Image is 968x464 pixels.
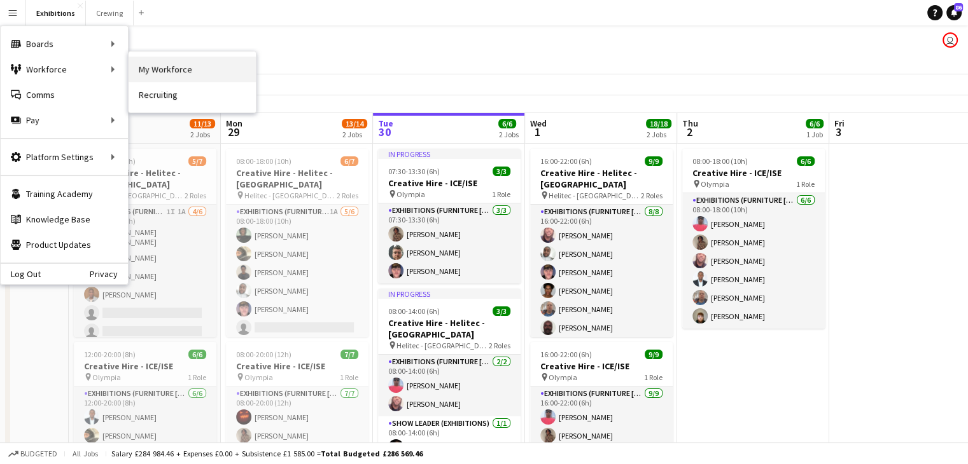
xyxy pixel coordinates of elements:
[1,144,128,170] div: Platform Settings
[645,350,663,359] span: 9/9
[645,156,663,166] span: 9/9
[489,341,510,350] span: 2 Roles
[224,125,242,139] span: 29
[188,156,206,166] span: 5/7
[528,125,547,139] span: 1
[236,350,291,359] span: 08:00-20:00 (12h)
[70,449,101,458] span: All jobs
[190,130,214,139] div: 2 Jobs
[226,205,368,340] app-card-role: Exhibitions (Furniture [PERSON_NAME])1A5/608:00-18:00 (10h)[PERSON_NAME][PERSON_NAME][PERSON_NAME...
[340,372,358,382] span: 1 Role
[337,191,358,200] span: 2 Roles
[1,181,128,207] a: Training Academy
[74,205,216,344] app-card-role: Exhibitions (Furniture [PERSON_NAME])1I1A4/608:00-16:00 (8h)[PERSON_NAME] [PERSON_NAME][PERSON_NA...
[6,447,59,461] button: Budgeted
[493,167,510,176] span: 3/3
[388,167,440,176] span: 07:30-13:30 (6h)
[530,149,673,337] app-job-card: 16:00-22:00 (6h)9/9Creative Hire - Helitec - [GEOGRAPHIC_DATA] Helitec - [GEOGRAPHIC_DATA]2 Roles...
[388,306,440,316] span: 08:00-14:00 (6h)
[682,118,698,129] span: Thu
[1,82,128,107] a: Comms
[378,317,521,340] h3: Creative Hire - Helitec - [GEOGRAPHIC_DATA]
[946,5,962,20] a: 86
[682,193,825,329] app-card-role: Exhibitions (Furniture [PERSON_NAME])6/608:00-18:00 (10h)[PERSON_NAME][PERSON_NAME][PERSON_NAME][...
[530,167,673,190] h3: Creative Hire - Helitec - [GEOGRAPHIC_DATA]
[540,156,592,166] span: 16:00-22:00 (6h)
[682,167,825,179] h3: Creative Hire - ICE/ISE
[340,156,358,166] span: 6/7
[378,149,521,283] app-job-card: In progress07:30-13:30 (6h)3/3Creative Hire - ICE/ISE Olympia1 RoleExhibitions (Furniture [PERSON...
[396,189,425,199] span: Olympia
[378,355,521,416] app-card-role: Exhibitions (Furniture [PERSON_NAME])2/208:00-14:00 (6h)[PERSON_NAME][PERSON_NAME]
[244,372,273,382] span: Olympia
[498,119,516,128] span: 6/6
[378,289,521,299] div: In progress
[378,118,393,129] span: Tue
[129,82,256,107] a: Recruiting
[342,130,367,139] div: 2 Jobs
[20,449,57,458] span: Budgeted
[378,177,521,189] h3: Creative Hire - ICE/ISE
[396,341,489,350] span: Helitec - [GEOGRAPHIC_DATA]
[796,179,815,189] span: 1 Role
[692,156,748,166] span: 08:00-18:00 (10h)
[1,31,128,57] div: Boards
[188,350,206,359] span: 6/6
[682,149,825,329] app-job-card: 08:00-18:00 (10h)6/6Creative Hire - ICE/ISE Olympia1 RoleExhibitions (Furniture [PERSON_NAME])6/6...
[549,372,577,382] span: Olympia
[549,191,641,200] span: Helitec - [GEOGRAPHIC_DATA]
[236,156,291,166] span: 08:00-18:00 (10h)
[1,269,41,279] a: Log Out
[943,32,958,48] app-user-avatar: Joseph Smart
[641,191,663,200] span: 2 Roles
[954,3,963,11] span: 86
[378,416,521,460] app-card-role: Show Leader (Exhibitions)1/108:00-14:00 (6h)[PERSON_NAME]
[226,360,368,372] h3: Creative Hire - ICE/ISE
[90,269,128,279] a: Privacy
[530,360,673,372] h3: Creative Hire - ICE/ISE
[226,167,368,190] h3: Creative Hire - Helitec - [GEOGRAPHIC_DATA]
[644,372,663,382] span: 1 Role
[188,372,206,382] span: 1 Role
[86,1,134,25] button: Crewing
[806,130,823,139] div: 1 Job
[129,57,256,82] a: My Workforce
[185,191,206,200] span: 2 Roles
[342,119,367,128] span: 13/14
[647,130,671,139] div: 2 Jobs
[378,149,521,159] div: In progress
[378,203,521,283] app-card-role: Exhibitions (Furniture [PERSON_NAME])3/307:30-13:30 (6h)[PERSON_NAME][PERSON_NAME][PERSON_NAME]
[74,167,216,190] h3: Creative Hire - Helitec - [GEOGRAPHIC_DATA]
[26,1,86,25] button: Exhibitions
[92,372,121,382] span: Olympia
[226,149,368,337] app-job-card: 08:00-18:00 (10h)6/7Creative Hire - Helitec - [GEOGRAPHIC_DATA] Helitec - [GEOGRAPHIC_DATA]2 Role...
[84,350,136,359] span: 12:00-20:00 (8h)
[834,118,845,129] span: Fri
[376,125,393,139] span: 30
[701,179,729,189] span: Olympia
[680,125,698,139] span: 2
[540,350,592,359] span: 16:00-22:00 (6h)
[499,130,519,139] div: 2 Jobs
[1,207,128,232] a: Knowledge Base
[1,107,128,133] div: Pay
[492,189,510,199] span: 1 Role
[832,125,845,139] span: 3
[806,119,824,128] span: 6/6
[378,289,521,460] app-job-card: In progress08:00-14:00 (6h)3/3Creative Hire - Helitec - [GEOGRAPHIC_DATA] Helitec - [GEOGRAPHIC_D...
[797,156,815,166] span: 6/6
[1,57,128,82] div: Workforce
[530,205,673,377] app-card-role: Exhibitions (Furniture [PERSON_NAME])8/816:00-22:00 (6h)[PERSON_NAME][PERSON_NAME][PERSON_NAME][P...
[530,118,547,129] span: Wed
[74,149,216,337] div: 08:00-16:00 (8h)5/7Creative Hire - Helitec - [GEOGRAPHIC_DATA] Helitec - [GEOGRAPHIC_DATA]2 Roles...
[340,350,358,359] span: 7/7
[190,119,215,128] span: 11/13
[321,449,423,458] span: Total Budgeted £286 569.46
[1,232,128,257] a: Product Updates
[74,360,216,372] h3: Creative Hire - ICE/ISE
